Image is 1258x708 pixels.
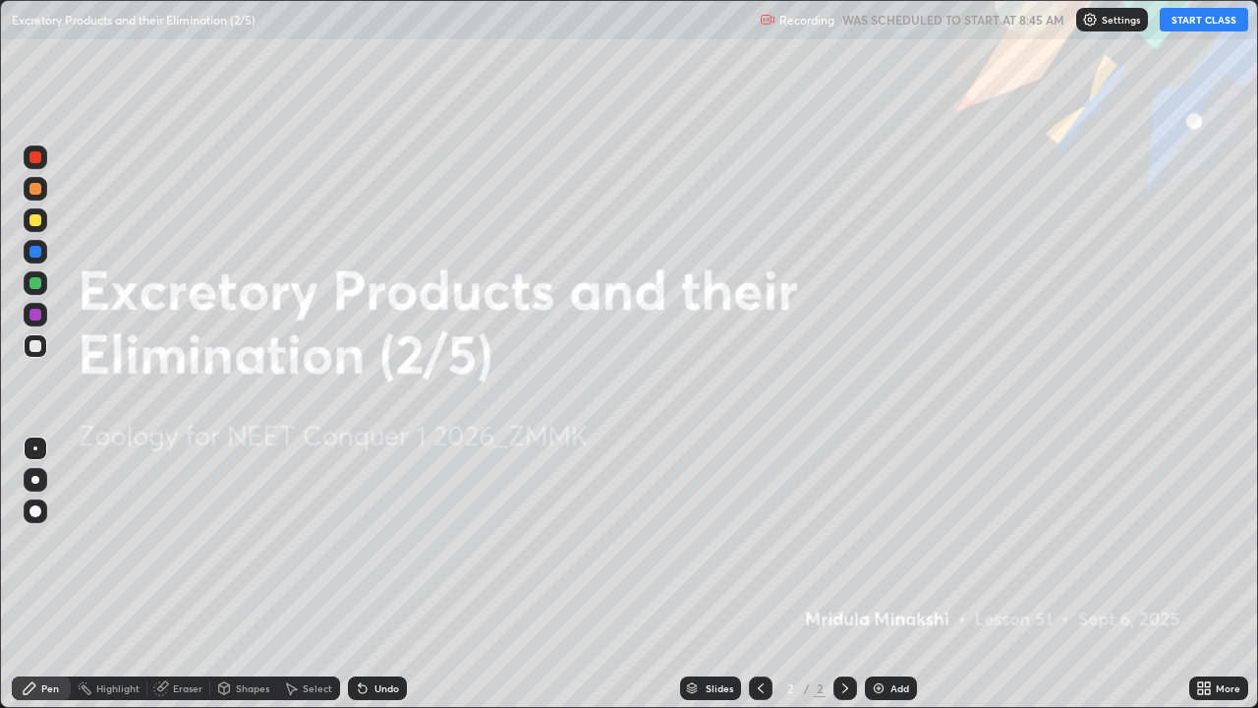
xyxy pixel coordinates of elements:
[779,13,834,28] p: Recording
[804,682,810,694] div: /
[236,683,269,693] div: Shapes
[706,683,733,693] div: Slides
[173,683,202,693] div: Eraser
[780,682,800,694] div: 2
[890,683,909,693] div: Add
[871,680,886,696] img: add-slide-button
[842,11,1064,29] h5: WAS SCHEDULED TO START AT 8:45 AM
[374,683,399,693] div: Undo
[1082,12,1098,28] img: class-settings-icons
[303,683,332,693] div: Select
[1160,8,1248,31] button: START CLASS
[814,679,826,697] div: 2
[12,12,256,28] p: Excretory Products and their Elimination (2/5)
[41,683,59,693] div: Pen
[760,12,775,28] img: recording.375f2c34.svg
[96,683,140,693] div: Highlight
[1216,683,1240,693] div: More
[1102,15,1140,25] p: Settings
